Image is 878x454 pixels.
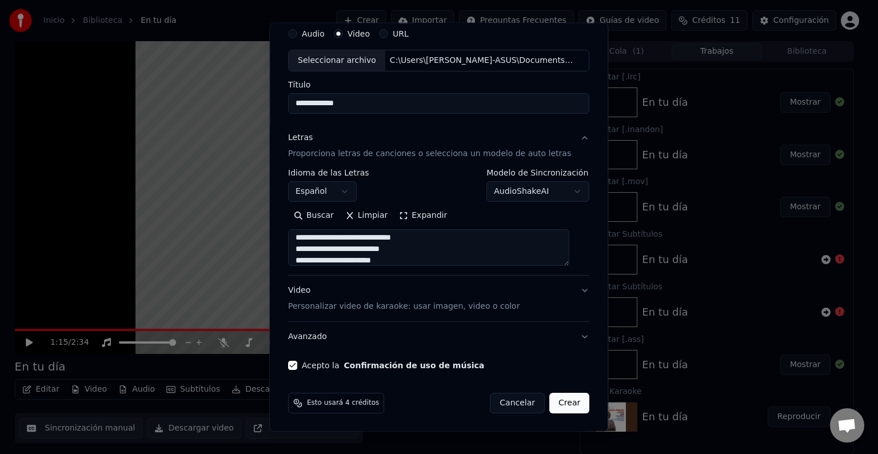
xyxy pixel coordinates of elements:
div: Letras [288,132,313,144]
p: Personalizar video de karaoke: usar imagen, video o color [288,301,520,312]
label: Modelo de Sincronización [487,169,590,177]
div: Video [288,285,520,312]
button: VideoPersonalizar video de karaoke: usar imagen, video o color [288,276,589,321]
label: Acepto la [302,361,484,369]
button: Acepto la [344,361,485,369]
button: LetrasProporciona letras de canciones o selecciona un modelo de auto letras [288,123,589,169]
div: LetrasProporciona letras de canciones o selecciona un modelo de auto letras [288,169,589,275]
div: C:\Users\[PERSON_NAME]-ASUS\Documents\Ventas Consultivas\PREVIA_FIESTA.mp4 [385,55,580,66]
label: Idioma de las Letras [288,169,369,177]
button: Avanzado [288,322,589,352]
button: Cancelar [490,393,545,413]
span: Esto usará 4 créditos [307,399,379,408]
div: Seleccionar archivo [289,50,385,71]
label: Video [348,30,370,38]
button: Expandir [394,206,453,225]
p: Proporciona letras de canciones o selecciona un modelo de auto letras [288,148,571,160]
label: Audio [302,30,325,38]
button: Buscar [288,206,340,225]
label: URL [393,30,409,38]
button: Crear [549,393,589,413]
label: Título [288,81,589,89]
button: Limpiar [340,206,393,225]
